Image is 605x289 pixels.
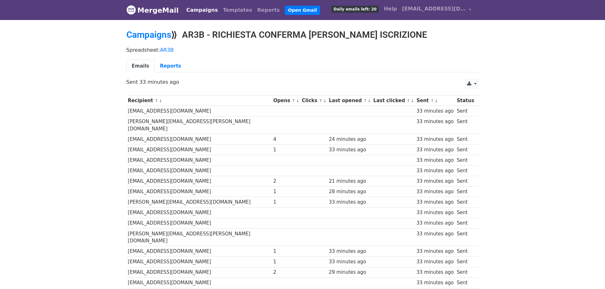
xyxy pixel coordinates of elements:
td: Sent [455,116,475,134]
p: Sent 33 minutes ago [126,79,479,85]
td: Sent [455,267,475,278]
a: ↑ [364,98,367,103]
div: 33 minutes ago [416,108,454,115]
div: 33 minutes ago [416,248,454,255]
span: Daily emails left: 20 [331,6,379,13]
td: [PERSON_NAME][EMAIL_ADDRESS][PERSON_NAME][DOMAIN_NAME] [126,116,272,134]
td: Sent [455,166,475,176]
a: Open Gmail [285,6,320,15]
div: 33 minutes ago [416,220,454,227]
div: 33 minutes ago [329,248,370,255]
div: 21 minutes ago [329,178,370,185]
a: ↓ [411,98,414,103]
td: Sent [455,197,475,207]
a: Reports [155,60,186,73]
div: 33 minutes ago [416,279,454,286]
td: Sent [455,155,475,166]
div: 33 minutes ago [416,188,454,195]
div: 33 minutes ago [416,118,454,125]
td: Sent [455,176,475,187]
h2: ⟫ AR3B - RICHIESTA CONFERMA [PERSON_NAME] ISCRIZIONE [126,30,479,40]
td: Sent [455,228,475,246]
td: [EMAIL_ADDRESS][DOMAIN_NAME] [126,144,272,155]
td: [EMAIL_ADDRESS][DOMAIN_NAME] [126,218,272,228]
a: ↑ [155,98,158,103]
td: [EMAIL_ADDRESS][DOMAIN_NAME] [126,155,272,166]
td: [PERSON_NAME][EMAIL_ADDRESS][DOMAIN_NAME] [126,197,272,207]
a: ↑ [407,98,410,103]
td: Sent [455,134,475,144]
td: [EMAIL_ADDRESS][DOMAIN_NAME] [126,278,272,288]
div: 33 minutes ago [329,258,370,266]
div: 24 minutes ago [329,136,370,143]
a: Help [381,3,400,15]
td: Sent [455,207,475,218]
div: 29 minutes ago [329,269,370,276]
div: 1 [273,248,299,255]
div: 28 minutes ago [329,188,370,195]
div: 33 minutes ago [416,230,454,238]
td: Sent [455,218,475,228]
div: 33 minutes ago [329,146,370,154]
td: [EMAIL_ADDRESS][DOMAIN_NAME] [126,246,272,257]
div: 33 minutes ago [416,167,454,174]
div: 4 [273,136,299,143]
div: 33 minutes ago [416,258,454,266]
span: [EMAIL_ADDRESS][DOMAIN_NAME] [402,5,466,13]
th: Sent [415,95,455,106]
div: 2 [273,178,299,185]
div: 33 minutes ago [416,178,454,185]
p: Spreadsheet: [126,47,479,53]
a: ↓ [434,98,438,103]
td: Sent [455,246,475,257]
div: 33 minutes ago [416,157,454,164]
a: Campaigns [184,4,220,16]
td: [EMAIL_ADDRESS][DOMAIN_NAME] [126,267,272,278]
a: AR3B [160,47,174,53]
a: ↑ [319,98,322,103]
div: 1 [273,199,299,206]
td: Sent [455,257,475,267]
a: Reports [255,4,282,16]
td: [EMAIL_ADDRESS][DOMAIN_NAME] [126,207,272,218]
td: Sent [455,278,475,288]
a: ↑ [292,98,295,103]
img: MergeMail logo [126,5,136,15]
th: Clicks [300,95,327,106]
th: Last clicked [372,95,415,106]
div: 33 minutes ago [416,209,454,216]
div: 33 minutes ago [329,199,370,206]
td: [EMAIL_ADDRESS][DOMAIN_NAME] [126,134,272,144]
td: Sent [455,144,475,155]
th: Last opened [327,95,372,106]
th: Opens [272,95,300,106]
a: ↓ [367,98,371,103]
iframe: Chat Widget [573,259,605,289]
div: 1 [273,188,299,195]
a: Daily emails left: 20 [329,3,381,15]
td: [EMAIL_ADDRESS][DOMAIN_NAME] [126,176,272,187]
td: Sent [455,187,475,197]
a: Campaigns [126,30,171,40]
td: [PERSON_NAME][EMAIL_ADDRESS][PERSON_NAME][DOMAIN_NAME] [126,228,272,246]
div: 33 minutes ago [416,199,454,206]
a: MergeMail [126,3,179,17]
div: 33 minutes ago [416,136,454,143]
td: [EMAIL_ADDRESS][DOMAIN_NAME] [126,257,272,267]
td: [EMAIL_ADDRESS][DOMAIN_NAME] [126,166,272,176]
div: 33 minutes ago [416,146,454,154]
a: ↓ [159,98,162,103]
div: 1 [273,258,299,266]
div: 1 [273,146,299,154]
a: ↓ [296,98,299,103]
td: [EMAIL_ADDRESS][DOMAIN_NAME] [126,106,272,116]
a: ↓ [323,98,326,103]
a: [EMAIL_ADDRESS][DOMAIN_NAME] [400,3,474,17]
th: Recipient [126,95,272,106]
td: Sent [455,106,475,116]
td: [EMAIL_ADDRESS][DOMAIN_NAME] [126,187,272,197]
div: 33 minutes ago [416,269,454,276]
a: Templates [220,4,255,16]
div: 2 [273,269,299,276]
